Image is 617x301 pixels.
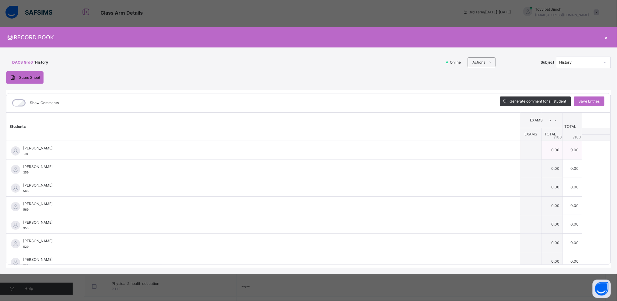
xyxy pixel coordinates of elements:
[450,60,465,65] span: Online
[11,239,20,248] img: default.svg
[563,252,582,271] td: 0.00
[542,159,563,178] td: 0.00
[573,135,581,140] span: /100
[563,233,582,252] td: 0.00
[19,75,40,80] span: Score Sheet
[559,60,600,65] div: History
[23,238,507,244] span: [PERSON_NAME]
[23,183,507,188] span: [PERSON_NAME]
[525,132,538,136] span: EXAMS
[563,196,582,215] td: 0.00
[11,202,20,211] img: default.svg
[35,60,48,65] span: History
[11,258,20,267] img: default.svg
[23,171,29,174] span: 359
[525,117,548,123] span: EXAMS
[542,233,563,252] td: 0.00
[30,100,59,106] label: Show Comments
[579,99,600,104] span: Save Entries
[11,146,20,156] img: default.svg
[23,145,507,151] span: [PERSON_NAME]
[11,165,20,174] img: default.svg
[542,215,563,233] td: 0.00
[23,189,29,193] span: 568
[563,159,582,178] td: 0.00
[12,60,35,65] span: DAOS Grd6 :
[602,33,611,41] div: ×
[563,178,582,196] td: 0.00
[563,215,582,233] td: 0.00
[473,60,486,65] span: Actions
[23,201,507,207] span: [PERSON_NAME]
[541,60,555,65] span: Subject
[6,33,602,41] span: RECORD BOOK
[23,257,507,262] span: [PERSON_NAME]
[23,208,29,211] span: 569
[545,132,556,136] span: TOTAL
[593,280,611,298] button: Open asap
[510,99,566,104] span: Generate comment for all student
[23,220,507,225] span: [PERSON_NAME]
[11,184,20,193] img: default.svg
[23,245,29,248] span: 529
[542,196,563,215] td: 0.00
[563,113,582,141] th: TOTAL
[542,141,563,159] td: 0.00
[23,264,29,267] span: 506
[23,152,28,156] span: 139
[11,221,20,230] img: default.svg
[9,124,26,129] span: Students
[23,226,29,230] span: 355
[554,135,562,140] span: / 100
[542,178,563,196] td: 0.00
[542,252,563,271] td: 0.00
[23,164,507,170] span: [PERSON_NAME]
[563,141,582,159] td: 0.00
